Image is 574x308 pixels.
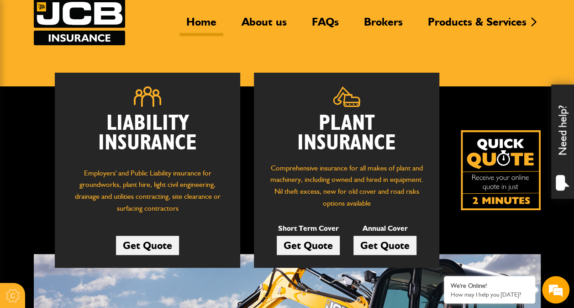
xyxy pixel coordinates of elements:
a: Get Quote [353,236,416,255]
a: About us [235,15,294,36]
a: FAQs [305,15,346,36]
a: Products & Services [421,15,533,36]
img: Quick Quote [461,130,541,210]
a: Brokers [357,15,410,36]
h2: Liability Insurance [68,114,226,158]
a: Get Quote [277,236,340,255]
p: Employers' and Public Liability insurance for groundworks, plant hire, light civil engineering, d... [68,167,226,219]
p: How may I help you today? [451,291,528,298]
a: Home [179,15,223,36]
p: Short Term Cover [277,223,340,234]
p: Comprehensive insurance for all makes of plant and machinery, including owned and hired in equipm... [268,162,426,209]
a: Get your insurance quote isn just 2-minutes [461,130,541,210]
p: Annual Cover [353,223,416,234]
h2: Plant Insurance [268,114,426,153]
a: Get Quote [116,236,179,255]
div: We're Online! [451,282,528,290]
div: Need help? [551,85,574,199]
